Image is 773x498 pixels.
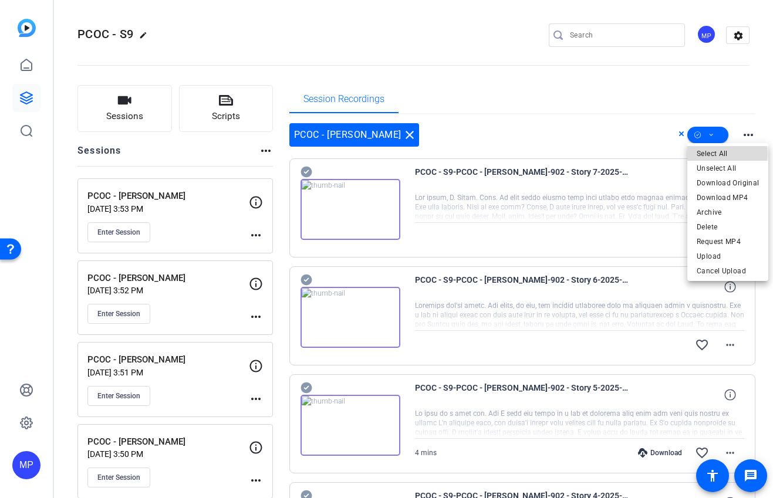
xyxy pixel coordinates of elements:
span: Unselect All [697,161,759,175]
span: Download MP4 [697,191,759,205]
span: Request MP4 [697,235,759,249]
span: Download Original [697,176,759,190]
span: Delete [697,220,759,234]
span: Select All [697,147,759,161]
span: Upload [697,249,759,263]
span: Cancel Upload [697,264,759,278]
span: Archive [697,205,759,219]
